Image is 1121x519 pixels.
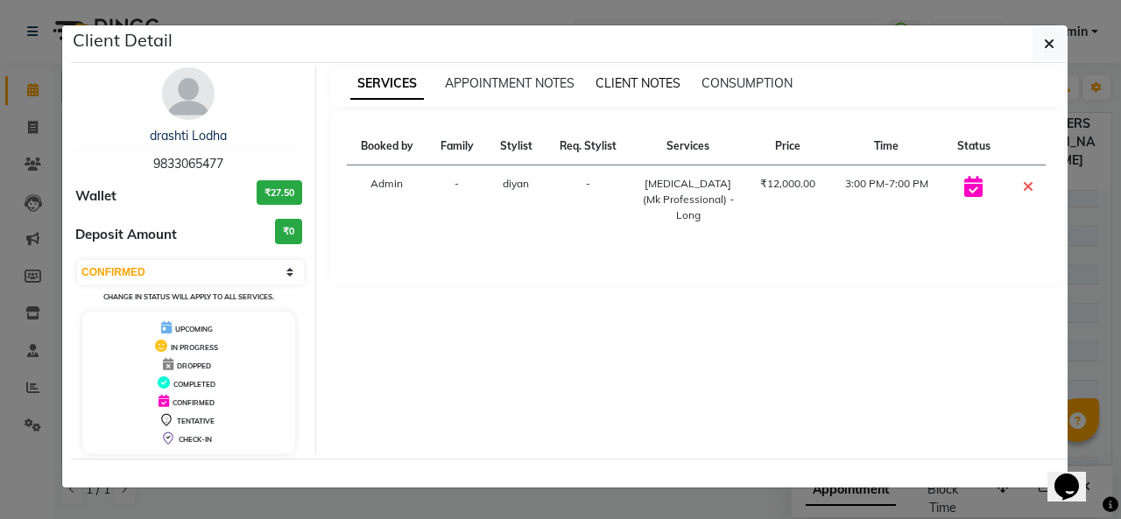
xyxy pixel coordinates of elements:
[73,27,173,53] h5: Client Detail
[173,398,215,407] span: CONFIRMED
[347,128,427,165] th: Booked by
[445,75,575,91] span: APPOINTMENT NOTES
[631,128,746,165] th: Services
[179,435,212,444] span: CHECK-IN
[487,128,546,165] th: Stylist
[153,156,223,172] span: 9833065477
[944,128,1004,165] th: Status
[175,325,213,333] span: UPCOMING
[75,186,116,207] span: Wallet
[546,128,631,165] th: Req. Stylist
[746,128,829,165] th: Price
[641,176,736,223] div: [MEDICAL_DATA] (Mk Professional) - Long
[1047,449,1103,501] iframe: chat widget
[347,165,427,235] td: Admin
[150,128,227,144] a: drashti Lodha
[702,75,793,91] span: CONSUMPTION
[173,380,215,389] span: COMPLETED
[829,165,944,235] td: 3:00 PM-7:00 PM
[503,177,529,190] span: diyan
[829,128,944,165] th: Time
[427,128,487,165] th: Family
[257,180,302,206] h3: ₹27.50
[350,68,424,100] span: SERVICES
[596,75,680,91] span: CLIENT NOTES
[427,165,487,235] td: -
[546,165,631,235] td: -
[75,225,177,245] span: Deposit Amount
[275,219,302,244] h3: ₹0
[171,343,218,352] span: IN PROGRESS
[103,292,274,301] small: Change in status will apply to all services.
[757,176,819,192] div: ₹12,000.00
[162,67,215,120] img: avatar
[177,361,211,370] span: DROPPED
[177,417,215,425] span: TENTATIVE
